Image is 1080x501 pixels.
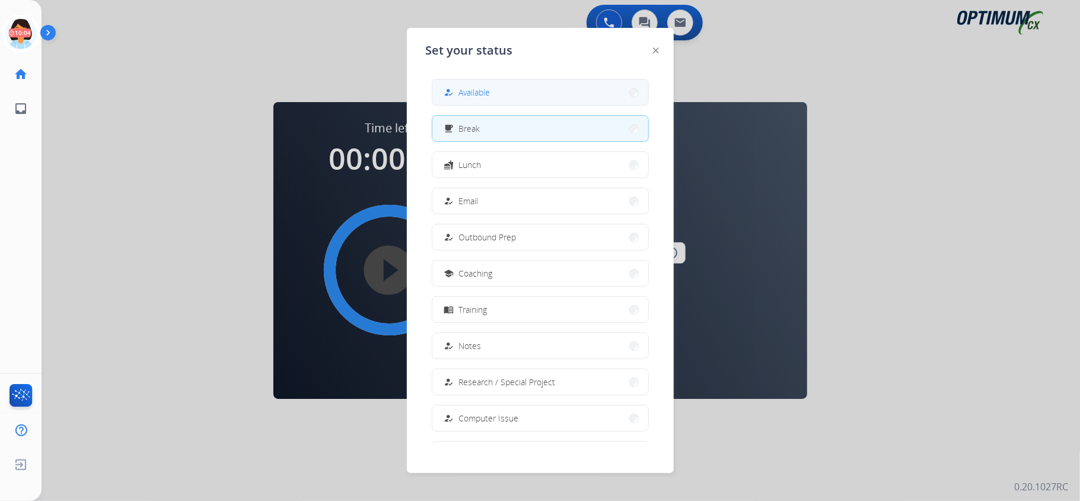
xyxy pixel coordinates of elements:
[444,305,454,315] mat-icon: menu_book
[459,195,479,207] span: Email
[444,268,454,278] mat-icon: school
[432,152,648,177] button: Lunch
[653,47,659,53] img: close-button
[459,303,488,316] span: Training
[432,188,648,214] button: Email
[432,297,648,322] button: Training
[444,123,454,134] mat-icon: free_breakfast
[432,442,648,467] button: Internet Issue
[459,376,556,388] span: Research / Special Project
[432,405,648,431] button: Computer Issue
[459,158,482,171] span: Lunch
[432,369,648,395] button: Research / Special Project
[444,377,454,387] mat-icon: how_to_reg
[444,196,454,206] mat-icon: how_to_reg
[14,102,28,116] mat-icon: inbox
[14,67,28,81] mat-icon: home
[426,42,513,59] span: Set your status
[1014,480,1068,494] p: 0.20.1027RC
[432,116,648,141] button: Break
[459,267,493,280] span: Coaching
[459,231,517,243] span: Outbound Prep
[459,122,480,135] span: Break
[444,341,454,351] mat-icon: how_to_reg
[444,232,454,242] mat-icon: how_to_reg
[444,413,454,423] mat-icon: how_to_reg
[444,87,454,97] mat-icon: how_to_reg
[432,261,648,286] button: Coaching
[444,160,454,170] mat-icon: fastfood
[459,86,490,99] span: Available
[432,224,648,250] button: Outbound Prep
[432,80,648,105] button: Available
[459,412,519,424] span: Computer Issue
[432,333,648,359] button: Notes
[459,340,482,352] span: Notes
